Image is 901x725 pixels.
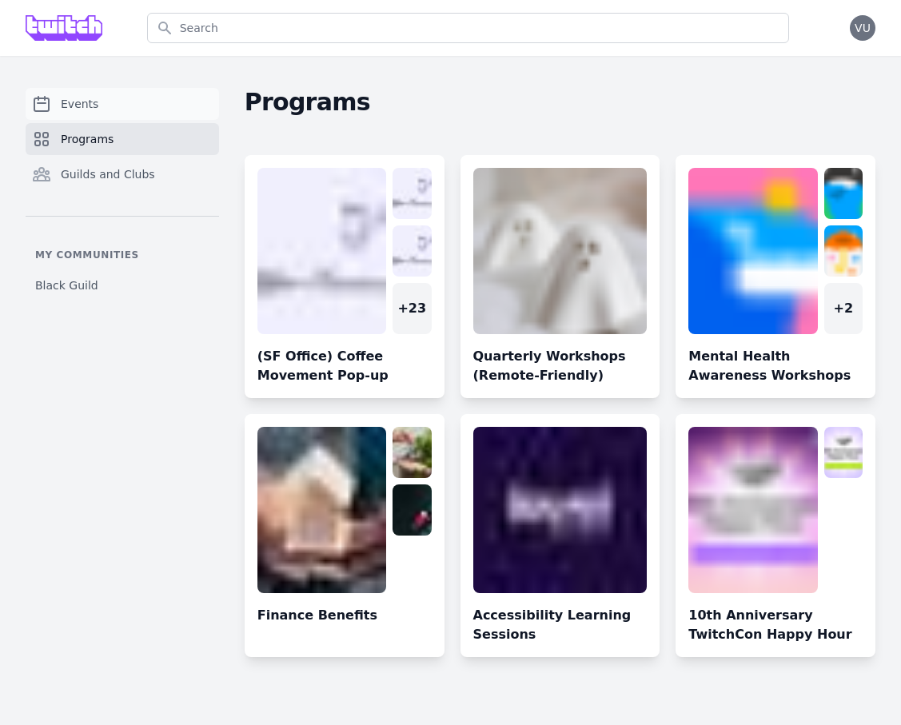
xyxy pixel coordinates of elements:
span: Programs [61,131,114,147]
button: VU [850,15,875,41]
img: Grove [26,15,102,41]
a: Guilds and Clubs [26,158,219,190]
a: Programs [26,123,219,155]
a: Events [26,88,219,120]
span: Black Guild [35,277,98,293]
span: Events [61,96,98,112]
span: VU [855,22,871,34]
span: Guilds and Clubs [61,166,155,182]
input: Search [147,13,789,43]
nav: Sidebar [26,88,219,300]
h2: Programs [245,88,875,117]
a: Black Guild [26,271,219,300]
p: My communities [26,249,219,261]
